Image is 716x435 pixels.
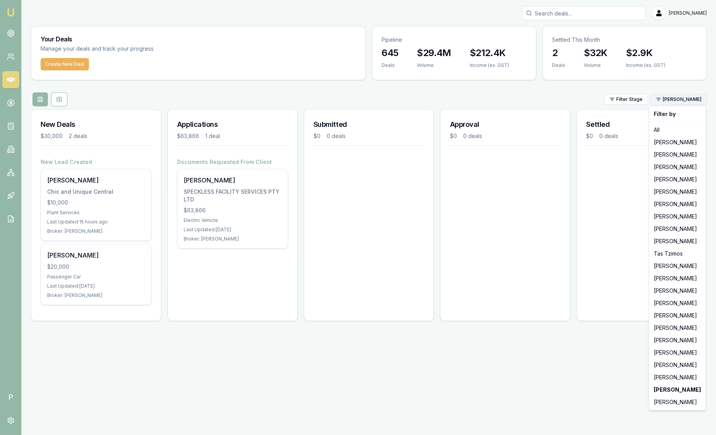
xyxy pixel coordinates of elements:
div: Tas Tzimos [651,247,704,260]
div: [PERSON_NAME] [651,285,704,297]
div: [PERSON_NAME] [651,148,704,161]
div: [PERSON_NAME] [651,235,704,247]
div: All [651,124,704,136]
div: [PERSON_NAME] [651,396,704,408]
div: [PERSON_NAME] [651,260,704,272]
div: [PERSON_NAME] [651,173,704,186]
div: Filter by [651,108,704,120]
div: [PERSON_NAME] [651,359,704,371]
strong: [PERSON_NAME] [654,386,701,394]
div: [PERSON_NAME] [651,223,704,235]
div: [PERSON_NAME] [651,210,704,223]
div: [PERSON_NAME] [651,371,704,384]
div: [PERSON_NAME] [651,186,704,198]
div: [PERSON_NAME] [651,346,704,359]
div: [PERSON_NAME] [651,309,704,322]
div: [PERSON_NAME] [651,136,704,148]
div: [PERSON_NAME] [651,161,704,173]
div: [PERSON_NAME] [651,334,704,346]
div: [PERSON_NAME] [651,272,704,285]
div: [PERSON_NAME] [651,198,704,210]
div: [PERSON_NAME] [651,322,704,334]
div: [PERSON_NAME] [651,297,704,309]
